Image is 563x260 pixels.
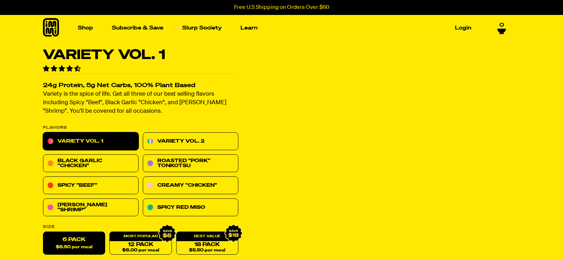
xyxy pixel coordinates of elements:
a: 18 Pack$5.50 per meal [176,232,238,255]
a: Roasted "Pork" Tonkotsu [143,155,238,173]
label: 6 Pack [43,232,105,255]
a: [PERSON_NAME] "Shrimp" [43,199,139,217]
span: 0 [499,22,504,28]
p: Free U.S Shipping on Orders Over $60 [234,4,329,11]
a: Login [452,22,474,33]
span: $6.00 per meal [122,248,159,253]
a: Spicy Red Miso [143,199,238,217]
p: Flavors [43,126,238,130]
nav: Main navigation [75,15,474,41]
a: Black Garlic "Chicken" [43,155,139,173]
a: Shop [75,22,96,33]
a: Variety Vol. 2 [143,133,238,150]
a: 0 [497,22,506,34]
h2: 24g Protein, 5g Net Carbs, 100% Plant Based [43,83,238,89]
a: Learn [238,22,260,33]
a: Slurp Society [179,22,224,33]
a: Variety Vol. 1 [43,133,139,150]
h1: Variety Vol. 1 [43,48,238,62]
a: Subscribe & Save [109,22,166,33]
p: Variety is the spice of life. Get all three of our best selling flavors including Spicy "Beef", B... [43,90,238,116]
a: 12 Pack$6.00 per meal [109,232,172,255]
a: Spicy "Beef" [43,177,139,195]
span: 4.55 stars [43,66,82,72]
span: $6.50 per meal [56,245,92,250]
label: Size [43,225,238,229]
a: Creamy "Chicken" [143,177,238,195]
span: $5.50 per meal [189,248,225,253]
